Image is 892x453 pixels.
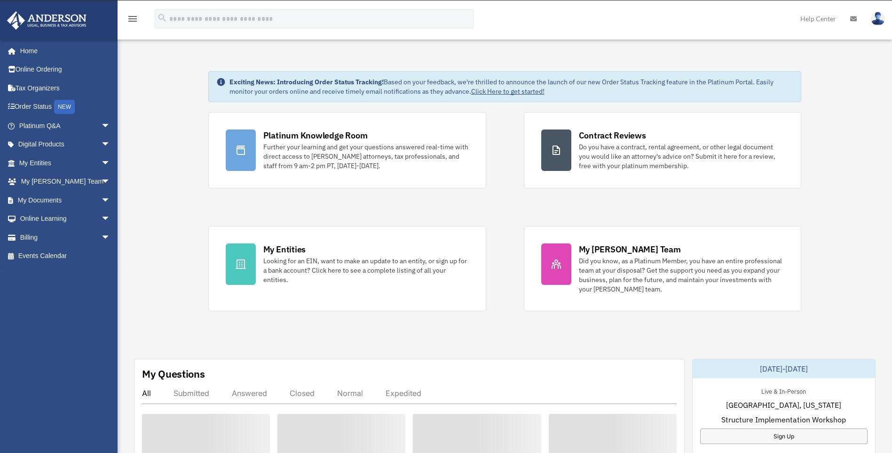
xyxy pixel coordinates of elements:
[101,191,120,210] span: arrow_drop_down
[693,359,875,378] div: [DATE]-[DATE]
[229,78,384,86] strong: Exciting News: Introducing Order Status Tracking!
[7,116,125,135] a: Platinum Q&Aarrow_drop_down
[127,13,138,24] i: menu
[101,116,120,136] span: arrow_drop_down
[157,13,167,23] i: search
[263,256,469,284] div: Looking for an EIN, want to make an update to an entity, or sign up for a bank account? Click her...
[7,97,125,117] a: Order StatusNEW
[263,142,469,170] div: Further your learning and get your questions answered real-time with direct access to [PERSON_NAM...
[579,142,784,170] div: Do you have a contract, rental agreement, or other legal document you would like an attorney's ad...
[101,210,120,229] span: arrow_drop_down
[524,226,802,311] a: My [PERSON_NAME] Team Did you know, as a Platinum Member, you have an entire professional team at...
[579,129,646,141] div: Contract Reviews
[142,367,205,381] div: My Questions
[101,135,120,154] span: arrow_drop_down
[263,129,368,141] div: Platinum Knowledge Room
[7,228,125,247] a: Billingarrow_drop_down
[700,429,868,444] a: Sign Up
[7,247,125,266] a: Events Calendar
[7,154,125,172] a: My Entitiesarrow_drop_down
[7,210,125,228] a: Online Learningarrow_drop_down
[7,79,125,97] a: Tax Organizers
[208,112,486,188] a: Platinum Knowledge Room Further your learning and get your questions answered real-time with dire...
[101,154,120,173] span: arrow_drop_down
[263,243,306,255] div: My Entities
[174,388,209,398] div: Submitted
[579,256,784,294] div: Did you know, as a Platinum Member, you have an entire professional team at your disposal? Get th...
[524,112,802,188] a: Contract Reviews Do you have a contract, rental agreement, or other legal document you would like...
[471,87,545,96] a: Click Here to get started!
[4,11,89,30] img: Anderson Advisors Platinum Portal
[386,388,421,398] div: Expedited
[142,388,151,398] div: All
[208,226,486,311] a: My Entities Looking for an EIN, want to make an update to an entity, or sign up for a bank accoun...
[7,135,125,154] a: Digital Productsarrow_drop_down
[229,77,794,96] div: Based on your feedback, we're thrilled to announce the launch of our new Order Status Tracking fe...
[721,414,846,425] span: Structure Implementation Workshop
[7,60,125,79] a: Online Ordering
[754,386,813,396] div: Live & In-Person
[232,388,267,398] div: Answered
[7,191,125,210] a: My Documentsarrow_drop_down
[54,100,75,114] div: NEW
[127,16,138,24] a: menu
[101,172,120,192] span: arrow_drop_down
[871,12,885,25] img: User Pic
[726,399,841,411] span: [GEOGRAPHIC_DATA], [US_STATE]
[290,388,315,398] div: Closed
[7,172,125,191] a: My [PERSON_NAME] Teamarrow_drop_down
[7,41,120,60] a: Home
[579,243,681,255] div: My [PERSON_NAME] Team
[337,388,363,398] div: Normal
[101,228,120,247] span: arrow_drop_down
